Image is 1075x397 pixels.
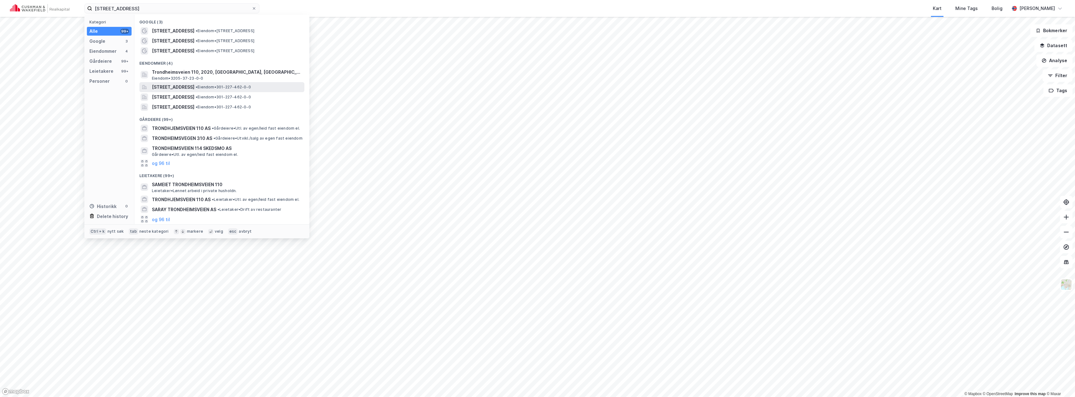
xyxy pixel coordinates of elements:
div: esc [228,228,238,235]
button: Datasett [1034,39,1072,52]
span: [STREET_ADDRESS] [152,93,194,101]
span: • [196,48,197,53]
div: 0 [124,79,129,84]
div: Google (3) [134,15,309,26]
span: • [196,95,197,99]
iframe: Chat Widget [1044,367,1075,397]
span: Trondheimsveien 110, 2020, [GEOGRAPHIC_DATA], [GEOGRAPHIC_DATA] [152,68,302,76]
span: Eiendom • 301-227-462-0-0 [196,105,251,110]
span: [STREET_ADDRESS] [152,47,194,55]
div: 0 [124,204,129,209]
span: [STREET_ADDRESS] [152,83,194,91]
button: Analyse [1036,54,1072,67]
div: Google [89,37,105,45]
span: • [196,38,197,43]
div: Gårdeiere [89,57,112,65]
div: Alle [89,27,98,35]
span: TRONDHEIMSVEIEN 114 SKEDSMO AS [152,145,302,152]
div: Kontrollprogram for chat [1044,367,1075,397]
span: Eiendom • [STREET_ADDRESS] [196,38,254,43]
span: Gårdeiere • Utvikl./salg av egen fast eiendom [213,136,302,141]
span: Leietaker • Drift av restauranter [217,207,281,212]
div: Kart [933,5,942,12]
span: • [196,28,197,33]
span: • [196,105,197,109]
span: [STREET_ADDRESS] [152,103,194,111]
a: Mapbox homepage [2,388,29,395]
span: • [213,136,215,141]
div: Eiendommer (4) [134,56,309,67]
div: 99+ [120,69,129,74]
div: 3 [124,39,129,44]
span: Eiendom • 301-227-462-0-0 [196,85,251,90]
div: tab [129,228,138,235]
img: cushman-wakefield-realkapital-logo.202ea83816669bd177139c58696a8fa1.svg [10,4,69,13]
div: Bolig [992,5,1002,12]
span: SAMEIET TRONDHEIMSVEIEN 110 [152,181,302,188]
input: Søk på adresse, matrikkel, gårdeiere, leietakere eller personer [92,4,252,13]
a: OpenStreetMap [983,392,1013,396]
button: Filter [1042,69,1072,82]
img: Z [1060,279,1072,290]
span: TRONDHEIMSVEGEN 310 AS [152,135,212,142]
span: • [212,126,214,131]
span: Gårdeiere • Utl. av egen/leid fast eiendom el. [212,126,300,131]
span: • [217,207,219,212]
div: Leietakere (99+) [134,168,309,180]
button: Tags [1043,84,1072,97]
div: velg [215,229,223,234]
div: 4 [124,49,129,54]
a: Improve this map [1015,392,1046,396]
div: Delete history [97,213,128,220]
span: TRONDHJEMSVEIEN 110 AS [152,125,211,132]
button: og 96 til [152,160,170,167]
span: • [212,197,214,202]
div: Leietakere [89,67,113,75]
span: Leietaker • Lønnet arbeid i private husholdn. [152,188,237,193]
div: 99+ [120,29,129,34]
span: [STREET_ADDRESS] [152,27,194,35]
span: Eiendom • 301-227-462-0-0 [196,95,251,100]
div: markere [187,229,203,234]
div: Eiendommer [89,47,117,55]
div: avbryt [239,229,252,234]
a: Mapbox [964,392,982,396]
span: Eiendom • 3205-37-23-0-0 [152,76,203,81]
div: 99+ [120,59,129,64]
span: • [196,85,197,89]
div: Gårdeiere (99+) [134,112,309,123]
div: Mine Tags [955,5,978,12]
span: TRONDHJEMSVEIEN 110 AS [152,196,211,203]
div: Ctrl + k [89,228,106,235]
button: Bokmerker [1030,24,1072,37]
div: Kategori [89,20,132,24]
div: neste kategori [139,229,169,234]
div: Historikk [89,203,117,210]
span: [STREET_ADDRESS] [152,37,194,45]
div: [PERSON_NAME] [1019,5,1055,12]
div: Personer [89,77,110,85]
span: Leietaker • Utl. av egen/leid fast eiendom el. [212,197,299,202]
span: SARAY TRONDHEIMSVEIEN AS [152,206,216,213]
button: og 96 til [152,216,170,223]
div: nytt søk [107,229,124,234]
span: Eiendom • [STREET_ADDRESS] [196,28,254,33]
span: Gårdeiere • Utl. av egen/leid fast eiendom el. [152,152,238,157]
span: Eiendom • [STREET_ADDRESS] [196,48,254,53]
